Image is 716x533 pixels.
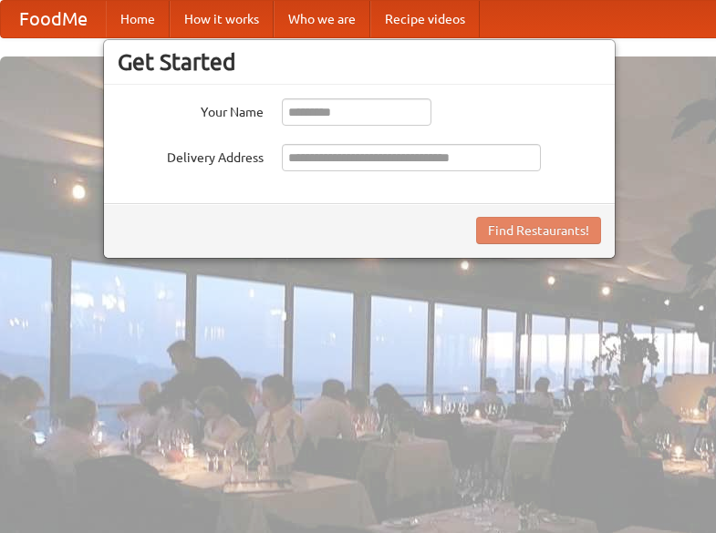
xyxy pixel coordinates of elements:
[170,1,274,37] a: How it works
[370,1,480,37] a: Recipe videos
[476,217,601,244] button: Find Restaurants!
[118,48,601,76] h3: Get Started
[118,98,264,121] label: Your Name
[1,1,106,37] a: FoodMe
[106,1,170,37] a: Home
[274,1,370,37] a: Who we are
[118,144,264,167] label: Delivery Address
